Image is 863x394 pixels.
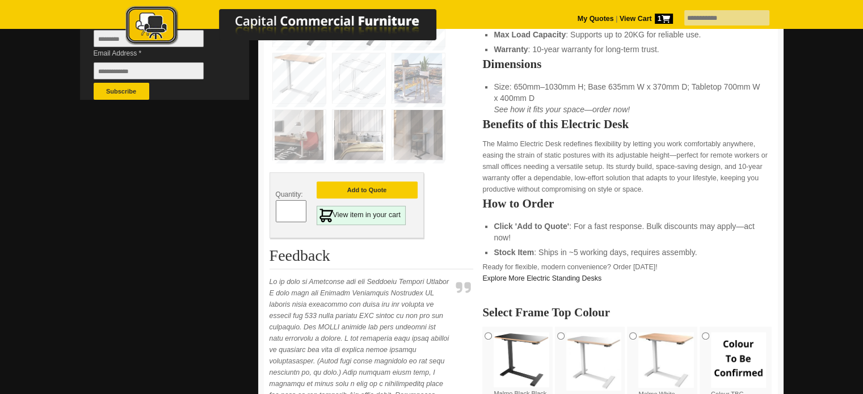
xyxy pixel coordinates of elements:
[578,15,614,23] a: My Quotes
[482,58,772,70] h2: Dimensions
[482,274,601,282] a: Explore More Electric Standing Desks
[482,307,772,318] h2: Select Frame Top Colour
[494,221,760,243] li: : For a fast response. Bulk discounts may apply—act now!
[482,138,772,195] p: The Malmo Electric Desk redefines flexibility by letting you work comfortably anywhere, easing th...
[494,81,760,115] li: Size: 650mm–1030mm H; Base 635mm W x 370mm D; Tabletop 700mm W x 400mm D
[482,261,772,284] p: Ready for flexible, modern convenience? Order [DATE]!
[482,198,772,209] h2: How to Order
[494,332,549,387] img: Malmo Black Black
[276,190,303,198] span: Quantity:
[620,15,673,23] strong: View Cart
[317,181,418,198] button: Add to Quote
[494,45,528,54] strong: Warranty
[494,222,569,231] strong: Click 'Add to Quote'
[566,332,622,391] img: Malmo White White
[494,247,760,258] li: : Ships in ~5 working days, requires assembly.
[94,30,204,47] input: Last Name *
[94,62,204,79] input: Email Address *
[494,248,534,257] strong: Stock Item
[638,332,694,388] img: Malmo White Timber Melamine
[711,332,767,388] img: Colour TBC
[482,118,772,130] h2: Benefits of this Electric Desk
[94,6,491,50] a: Capital Commercial Furniture Logo
[494,29,760,40] li: : Supports up to 20KG for reliable use.
[617,15,672,23] a: View Cart1
[317,206,406,225] a: View item in your cart
[94,6,491,47] img: Capital Commercial Furniture Logo
[94,48,221,59] span: Email Address *
[94,83,149,100] button: Subscribe
[270,247,474,269] h2: Feedback
[494,44,760,55] li: : 10-year warranty for long-term trust.
[494,30,566,39] strong: Max Load Capacity
[655,14,673,24] span: 1
[494,105,630,114] em: See how it fits your space—order now!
